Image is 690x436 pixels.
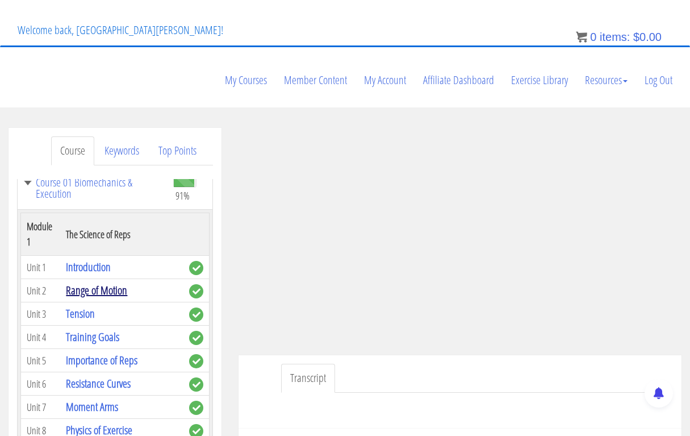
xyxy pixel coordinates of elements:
p: Welcome back, [GEOGRAPHIC_DATA][PERSON_NAME]! [9,7,232,53]
a: Member Content [275,53,356,107]
td: Unit 7 [21,396,61,419]
td: Unit 4 [21,326,61,349]
span: 0 [590,31,596,43]
span: items: [600,31,630,43]
a: Resources [576,53,636,107]
bdi: 0.00 [633,31,662,43]
a: Top Points [149,136,206,165]
a: Moment Arms [66,399,118,414]
a: Exercise Library [503,53,576,107]
a: Range of Motion [66,283,127,298]
span: complete [189,377,203,392]
a: Course 01 Biomechanics & Execution [23,177,162,200]
span: complete [189,331,203,345]
a: Tension [66,306,95,321]
a: Course [51,136,94,165]
a: My Account [356,53,415,107]
span: complete [189,308,203,322]
span: complete [189,284,203,298]
a: Importance of Reps [66,352,137,368]
td: Unit 3 [21,302,61,326]
a: Keywords [95,136,148,165]
span: complete [189,354,203,368]
th: Module 1 [21,213,61,256]
td: Unit 6 [21,372,61,396]
a: Introduction [66,259,111,275]
span: 91% [175,189,190,202]
a: 0 items: $0.00 [576,31,662,43]
span: complete [189,261,203,275]
td: Unit 1 [21,256,61,279]
td: Unit 5 [21,349,61,372]
a: Transcript [281,364,335,393]
a: Resistance Curves [66,376,131,391]
th: The Science of Reps [60,213,183,256]
td: Unit 2 [21,279,61,302]
a: My Courses [216,53,275,107]
span: complete [189,401,203,415]
span: $ [633,31,639,43]
a: Training Goals [66,329,119,344]
a: Log Out [636,53,681,107]
a: Affiliate Dashboard [415,53,503,107]
img: icon11.png [576,31,587,43]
